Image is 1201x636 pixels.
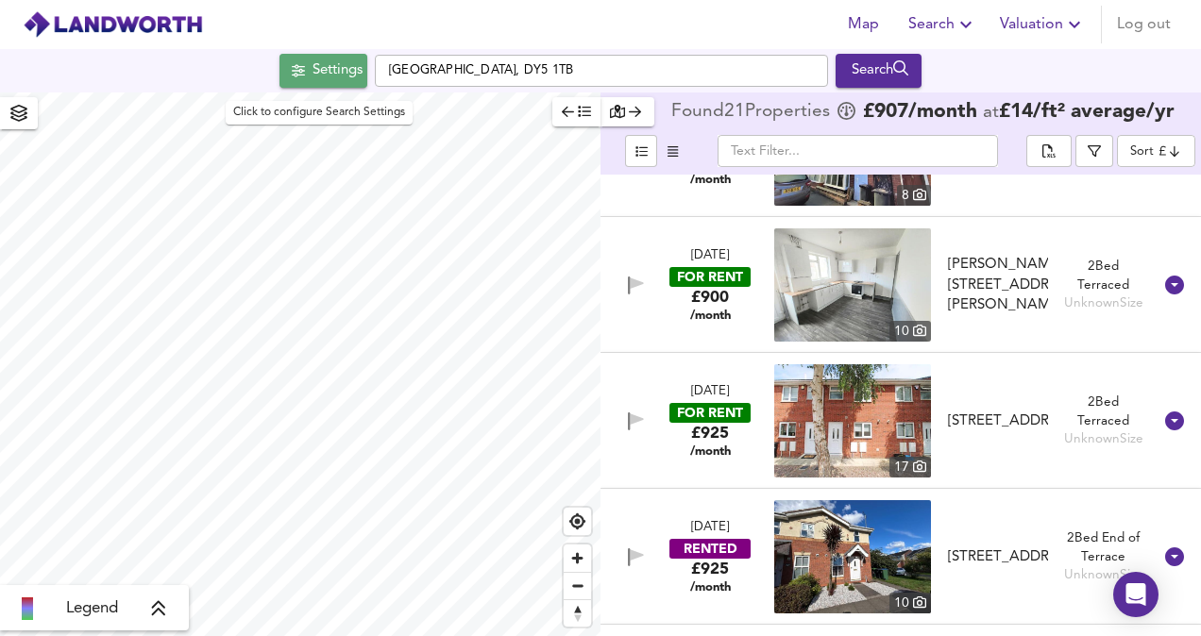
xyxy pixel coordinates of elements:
[718,135,998,167] input: Text Filter...
[669,539,751,559] div: RENTED
[600,489,1201,625] div: [DATE]RENTED£925 /monthproperty thumbnail 10 [STREET_ADDRESS]2Bed End of TerraceUnknownSize
[690,173,731,188] span: /month
[564,600,591,627] span: Reset bearing to north
[992,6,1093,43] button: Valuation
[774,364,931,477] a: property thumbnail 17
[690,287,731,323] div: £900
[1117,11,1171,38] span: Log out
[863,103,977,122] span: £ 907 /month
[690,559,731,594] div: £925
[889,593,931,613] div: 10
[600,217,1201,353] div: [DATE]FOR RENT£900 /monthproperty thumbnail 10 [PERSON_NAME][STREET_ADDRESS][PERSON_NAME]2Bed Ter...
[564,573,591,599] span: Zoom out
[564,508,591,535] button: Find my location
[948,411,1048,431] div: [STREET_ADDRESS]
[1062,393,1144,430] div: 2 Bed Terraced
[940,547,1056,567] div: Victoria Gardens, Cradley Heath, West Midlands, B64 5LX
[690,580,731,595] span: /month
[940,411,1056,431] div: Budnam Brook Court, Brierley Hill, DY5 3TR
[691,383,729,401] div: [DATE]
[774,500,931,613] img: property thumbnail
[1109,6,1178,43] button: Log out
[690,444,731,460] span: /month
[691,519,729,537] div: [DATE]
[600,353,1201,489] div: [DATE]FOR RENT£925 /monthproperty thumbnail 17 [STREET_ADDRESS]2Bed TerracedUnknownSize
[690,423,731,459] div: £925
[999,102,1175,122] span: £ 14 / ft² average /yr
[774,228,931,342] a: property thumbnail 10
[1062,529,1144,566] div: 2 Bed End of Terrace
[375,55,828,87] input: Enter a location...
[1000,11,1086,38] span: Valuation
[66,597,118,620] span: Legend
[840,11,886,38] span: Map
[1064,294,1143,312] div: Unknown Size
[669,403,751,423] div: FOR RENT
[313,59,363,83] div: Settings
[1064,430,1143,448] div: Unknown Size
[836,54,922,88] div: Run Your Search
[836,54,922,88] button: Search
[940,255,1056,315] div: Shaw Road, Dudley, West Midlands, DY2 8TP
[948,547,1048,567] div: [STREET_ADDRESS]
[564,599,591,627] button: Reset bearing to north
[691,247,729,265] div: [DATE]
[1163,274,1186,296] svg: Show Details
[1163,410,1186,432] svg: Show Details
[774,500,931,613] a: property thumbnail 10
[671,103,835,122] div: Found 21 Propert ies
[1117,135,1195,167] div: Sort
[889,321,931,342] div: 10
[1026,135,1072,167] div: split button
[564,572,591,599] button: Zoom out
[889,457,931,477] div: 17
[1064,566,1143,584] div: Unknown Size
[669,267,751,287] div: FOR RENT
[840,59,917,83] div: Search
[983,104,999,122] span: at
[1062,258,1144,294] div: 2 Bed Terraced
[279,54,367,88] button: Settings
[948,255,1048,315] div: [PERSON_NAME][STREET_ADDRESS][PERSON_NAME]
[1113,572,1159,617] div: Open Intercom Messenger
[774,364,931,477] img: property thumbnail
[1163,545,1186,568] svg: Show Details
[690,309,731,324] span: /month
[564,544,591,572] button: Zoom in
[23,10,203,39] img: logo
[897,185,931,206] div: 8
[833,6,893,43] button: Map
[901,6,985,43] button: Search
[908,11,977,38] span: Search
[1130,142,1154,160] div: Sort
[774,228,931,342] img: property thumbnail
